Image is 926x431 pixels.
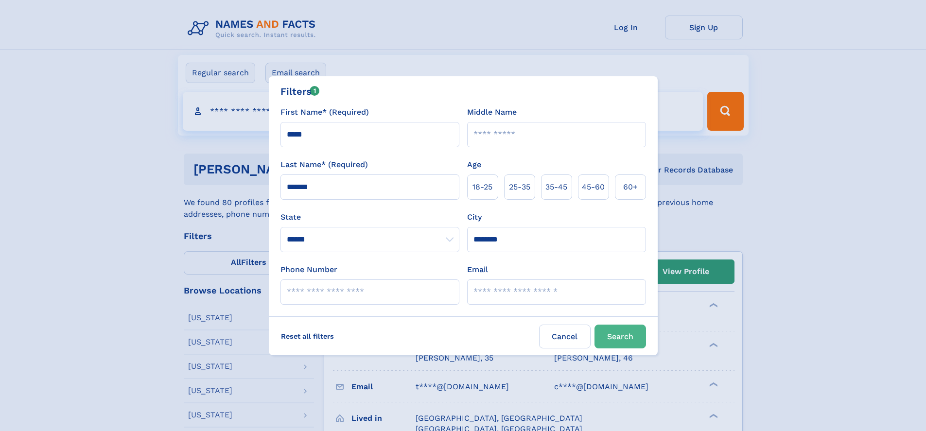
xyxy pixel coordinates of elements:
label: Middle Name [467,106,517,118]
button: Search [594,325,646,348]
label: Age [467,159,481,171]
label: Reset all filters [275,325,340,348]
label: Last Name* (Required) [280,159,368,171]
span: 18‑25 [472,181,492,193]
label: Email [467,264,488,276]
div: Filters [280,84,320,99]
label: Phone Number [280,264,337,276]
label: City [467,211,482,223]
span: 45‑60 [582,181,605,193]
label: State [280,211,459,223]
span: 35‑45 [545,181,567,193]
label: First Name* (Required) [280,106,369,118]
span: 25‑35 [509,181,530,193]
label: Cancel [539,325,591,348]
span: 60+ [623,181,638,193]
